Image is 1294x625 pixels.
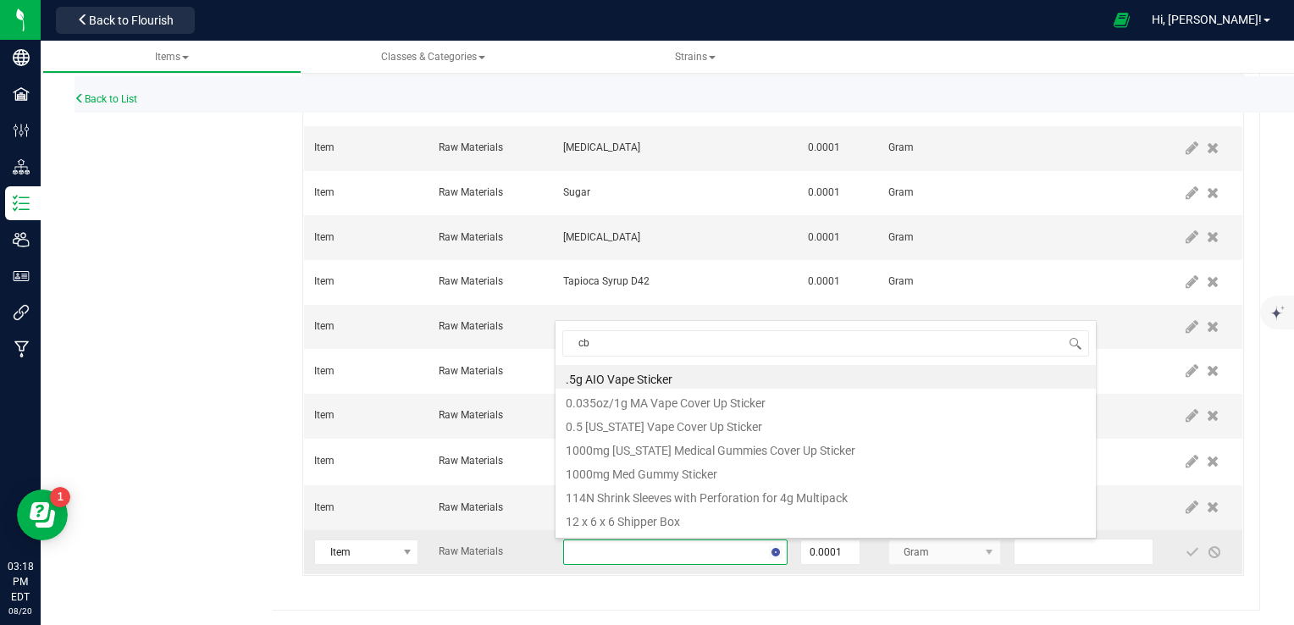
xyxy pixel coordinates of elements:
[888,141,914,153] span: Gram
[675,51,716,63] span: Strains
[439,141,503,153] span: Raw Materials
[13,158,30,175] inline-svg: Distribution
[563,141,640,153] span: [MEDICAL_DATA]
[1103,3,1141,36] span: Open Ecommerce Menu
[13,231,30,248] inline-svg: Users
[439,409,503,421] span: Raw Materials
[75,93,137,105] a: Back to List
[563,231,640,243] span: [MEDICAL_DATA]
[314,455,335,467] span: Item
[56,7,195,34] button: Back to Flourish
[439,545,503,557] span: Raw Materials
[439,501,503,513] span: Raw Materials
[17,489,68,540] iframe: Resource center
[314,141,335,153] span: Item
[563,275,650,287] span: Tapioca Syrup D42
[808,231,840,243] span: 0.0001
[888,186,914,198] span: Gram
[13,195,30,212] inline-svg: Inventory
[314,275,335,287] span: Item
[439,186,503,198] span: Raw Materials
[439,275,503,287] span: Raw Materials
[314,409,335,421] span: Item
[155,51,189,63] span: Items
[439,455,503,467] span: Raw Materials
[439,231,503,243] span: Raw Materials
[439,320,503,332] span: Raw Materials
[13,304,30,321] inline-svg: Integrations
[8,559,33,605] p: 03:18 PM EDT
[314,320,335,332] span: Item
[1152,13,1262,26] span: Hi, [PERSON_NAME]!
[13,340,30,357] inline-svg: Manufacturing
[315,540,396,564] span: Item
[563,186,590,198] span: Sugar
[8,605,33,617] p: 08/20
[808,186,840,198] span: 0.0001
[13,122,30,139] inline-svg: Configuration
[439,365,503,377] span: Raw Materials
[381,51,485,63] span: Classes & Categories
[314,186,335,198] span: Item
[13,49,30,66] inline-svg: Company
[888,231,914,243] span: Gram
[13,86,30,102] inline-svg: Facilities
[888,275,914,287] span: Gram
[50,487,70,507] iframe: Resource center unread badge
[314,501,335,513] span: Item
[314,365,335,377] span: Item
[13,268,30,285] inline-svg: User Roles
[314,231,335,243] span: Item
[808,141,840,153] span: 0.0001
[89,14,174,27] span: Back to Flourish
[808,275,840,287] span: 0.0001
